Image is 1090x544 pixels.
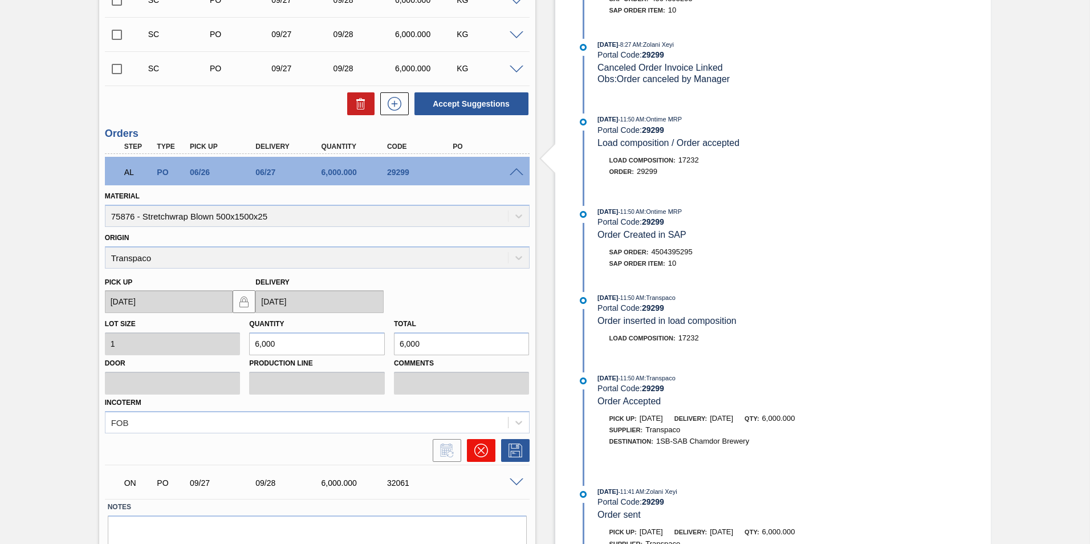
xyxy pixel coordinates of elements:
[609,427,643,433] span: Supplier:
[619,116,645,123] span: - 11:50 AM
[414,92,528,115] button: Accept Suggestions
[392,30,461,39] div: 6,000.000
[644,375,676,381] span: : Transpaco
[580,377,587,384] img: atual
[145,30,214,39] div: Suggestion Created
[678,156,699,164] span: 17232
[644,488,677,495] span: : Zolani Xeyi
[495,439,530,462] div: Save Order
[597,74,730,84] span: Obs: Order canceled by Manager
[597,138,739,148] span: Load composition / Order accepted
[394,355,530,372] label: Comments
[154,478,188,488] div: Purchase order
[454,30,523,39] div: KG
[619,489,645,495] span: - 11:41 AM
[105,399,141,407] label: Incoterm
[341,92,375,115] div: Delete Suggestions
[124,168,153,177] p: AL
[597,217,868,226] div: Portal Code:
[642,303,664,312] strong: 29299
[597,50,868,59] div: Portal Code:
[644,208,682,215] span: : Ontime MRP
[255,278,290,286] label: Delivery
[384,168,458,177] div: 29299
[674,415,707,422] span: Delivery:
[319,168,392,177] div: 6,000.000
[121,470,156,496] div: Negotiating Order
[105,234,129,242] label: Origin
[656,437,749,445] span: 1SB-SAB Chamdor Brewery
[597,316,737,326] span: Order inserted in load composition
[392,64,461,73] div: 6,000.000
[253,478,326,488] div: 09/28/2025
[319,478,392,488] div: 6,000.000
[597,396,661,406] span: Order Accepted
[409,91,530,116] div: Accept Suggestions
[207,64,276,73] div: Purchase order
[319,143,392,151] div: Quantity
[619,295,645,301] span: - 11:50 AM
[762,527,795,536] span: 6,000.000
[745,415,759,422] span: Qty:
[255,290,384,313] input: mm/dd/yyyy
[609,260,665,267] span: SAP Order Item:
[619,42,641,48] span: - 8:27 AM
[580,211,587,218] img: atual
[111,417,129,427] div: FOB
[609,168,634,175] span: Order :
[105,192,140,200] label: Material
[640,414,663,423] span: [DATE]
[640,527,663,536] span: [DATE]
[249,320,284,328] label: Quantity
[609,7,665,14] span: SAP Order Item:
[609,438,653,445] span: Destination:
[384,143,458,151] div: Code
[237,295,251,308] img: locked
[121,143,156,151] div: Step
[762,414,795,423] span: 6,000.000
[461,439,495,462] div: Cancel Order
[597,294,618,301] span: [DATE]
[745,529,759,535] span: Qty:
[597,497,868,506] div: Portal Code:
[187,478,261,488] div: 09/27/2025
[609,335,676,342] span: Load Composition :
[710,527,733,536] span: [DATE]
[375,92,409,115] div: New suggestion
[651,247,692,256] span: 4504395295
[597,41,618,48] span: [DATE]
[668,6,676,14] span: 10
[642,384,664,393] strong: 29299
[105,128,530,140] h3: Orders
[597,116,618,123] span: [DATE]
[642,217,664,226] strong: 29299
[597,375,618,381] span: [DATE]
[108,499,527,515] label: Notes
[427,439,461,462] div: Inform order change
[331,30,400,39] div: 09/28/2025
[121,160,156,185] div: Awaiting Load Composition
[597,488,618,495] span: [DATE]
[609,415,637,422] span: Pick up:
[597,230,686,239] span: Order Created in SAP
[269,64,337,73] div: 09/27/2025
[637,167,657,176] span: 29299
[580,297,587,304] img: atual
[253,143,326,151] div: Delivery
[678,334,699,342] span: 17232
[609,157,676,164] span: Load Composition :
[331,64,400,73] div: 09/28/2025
[187,143,261,151] div: Pick up
[580,491,587,498] img: atual
[580,119,587,125] img: atual
[384,478,458,488] div: 32061
[187,168,261,177] div: 06/26/2025
[642,497,664,506] strong: 29299
[597,510,641,519] span: Order sent
[619,209,645,215] span: - 11:50 AM
[597,63,723,72] span: Canceled Order Invoice Linked
[642,50,664,59] strong: 29299
[154,168,188,177] div: Purchase order
[124,478,153,488] p: ON
[580,44,587,51] img: atual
